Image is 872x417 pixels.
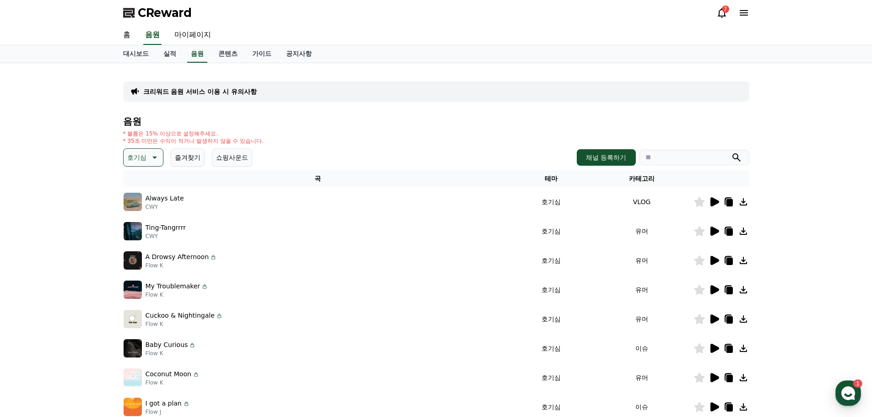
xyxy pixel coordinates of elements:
img: music [124,310,142,328]
td: 호기심 [512,275,590,304]
td: 호기심 [512,187,590,217]
a: 공지사항 [279,45,319,63]
p: Cuckoo & Nightingale [146,311,215,320]
p: Always Late [146,194,184,203]
p: I got a plan [146,399,182,408]
p: Flow K [146,320,223,328]
a: 실적 [156,45,184,63]
p: Flow K [146,262,217,269]
td: 유머 [590,217,693,246]
p: Coconut Moon [146,369,191,379]
th: 테마 [512,170,590,187]
td: 유머 [590,246,693,275]
td: 호기심 [512,246,590,275]
a: 대시보드 [116,45,156,63]
img: music [124,398,142,416]
button: 쇼핑사운드 [212,148,252,167]
img: music [124,193,142,211]
p: Flow K [146,379,200,386]
td: 호기심 [512,217,590,246]
a: 콘텐츠 [211,45,245,63]
img: music [124,281,142,299]
h4: 음원 [123,116,749,126]
td: 유머 [590,275,693,304]
p: * 볼륨은 15% 이상으로 설정해주세요. [123,130,264,137]
img: music [124,339,142,357]
a: 가이드 [245,45,279,63]
a: 음원 [143,26,162,45]
p: My Troublemaker [146,282,200,291]
p: CWY [146,233,186,240]
a: 음원 [187,45,207,63]
button: 채널 등록하기 [577,149,635,166]
th: 곡 [123,170,512,187]
td: 유머 [590,304,693,334]
p: Flow K [146,350,196,357]
td: 이슈 [590,334,693,363]
p: Baby Curious [146,340,188,350]
img: music [124,222,142,240]
a: CReward [123,5,192,20]
p: Flow J [146,408,190,416]
p: Ting-Tangrrrr [146,223,186,233]
td: 호기심 [512,334,590,363]
div: 7 [722,5,729,13]
td: 호기심 [512,363,590,392]
td: VLOG [590,187,693,217]
p: 호기심 [127,151,146,164]
p: CWY [146,203,184,211]
a: 크리워드 음원 서비스 이용 시 유의사항 [143,87,257,96]
p: * 35초 미만은 수익이 적거나 발생하지 않을 수 있습니다. [123,137,264,145]
p: Flow K [146,291,209,298]
th: 카테고리 [590,170,693,187]
td: 호기심 [512,304,590,334]
span: CReward [138,5,192,20]
button: 호기심 [123,148,163,167]
img: music [124,368,142,387]
button: 즐겨찾기 [171,148,205,167]
a: 홈 [116,26,138,45]
a: 마이페이지 [167,26,218,45]
td: 유머 [590,363,693,392]
a: 7 [716,7,727,18]
img: music [124,251,142,270]
p: A Drowsy Afternoon [146,252,209,262]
